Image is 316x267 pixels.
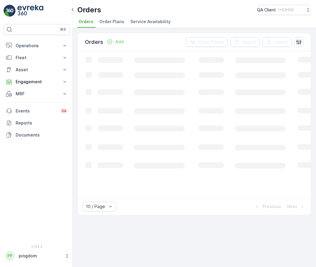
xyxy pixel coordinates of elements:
[242,39,256,45] p: Export
[230,37,260,47] button: Export
[16,120,68,126] p: Reports
[16,43,58,49] p: Operations
[274,39,288,45] p: Import
[16,108,57,114] p: Events
[257,7,276,13] p: QA Client
[198,39,224,45] p: Clear Filters
[4,5,16,17] img: logo
[99,19,124,25] span: Order Plans
[278,8,294,12] p: ( +03:00 )
[257,5,311,15] button: QA Client(+03:00)
[104,38,126,45] button: Add
[60,27,66,32] p: ⌘B
[5,251,15,261] div: PP
[262,204,281,210] p: Previous
[130,19,171,25] span: Service Availability
[16,79,58,85] p: Engagement
[79,19,93,25] span: Orders
[4,105,70,117] a: Events34
[4,76,70,88] button: Engagement
[16,67,58,73] p: Asset
[4,52,70,64] button: Fleet
[4,88,70,100] button: MRF
[4,64,70,76] button: Asset
[4,129,70,141] a: Documents
[77,5,101,15] p: Orders
[4,250,70,262] button: PPpingdom
[4,245,70,248] span: v 1.52.2
[262,37,292,47] button: Import
[287,204,297,210] p: Next
[253,203,282,210] button: Previous
[16,132,68,138] p: Documents
[17,5,43,17] img: logo_light-DOdMpM7g.png
[16,55,58,61] p: Fleet
[85,38,103,46] p: Orders
[61,109,67,113] p: 34
[19,253,62,259] p: pingdom
[115,39,124,45] p: Add
[16,91,58,97] p: MRF
[186,37,228,47] button: Clear Filters
[287,203,306,210] button: Next
[4,117,70,129] a: Reports
[4,40,70,52] button: Operations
